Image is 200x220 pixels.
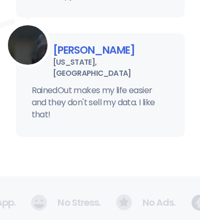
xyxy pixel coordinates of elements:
div: No Ads. [116,194,160,211]
div: No Stress. [31,195,84,211]
div: [PERSON_NAME] [26,44,174,57]
img: No Ads. [31,195,47,211]
div: RainedOut makes my life easier and they don't sell my data. I like that! [32,84,169,121]
img: No Ads. [116,194,132,211]
div: [US_STATE], [GEOGRAPHIC_DATA] [26,57,174,79]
